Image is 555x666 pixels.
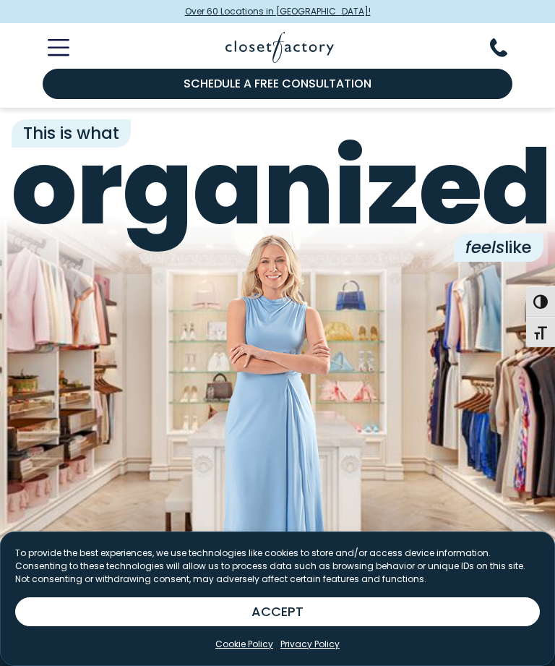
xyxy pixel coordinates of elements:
[465,236,504,259] i: feels
[490,38,525,57] button: Phone Number
[526,317,555,347] button: Toggle Font size
[30,39,69,56] button: Toggle Mobile Menu
[12,136,543,239] span: organized
[185,5,371,18] span: Over 60 Locations in [GEOGRAPHIC_DATA]!
[43,69,512,99] a: Schedule a Free Consultation
[526,286,555,317] button: Toggle High Contrast
[15,547,540,586] p: To provide the best experiences, we use technologies like cookies to store and/or access device i...
[215,638,273,651] a: Cookie Policy
[225,32,334,63] img: Closet Factory Logo
[280,638,340,651] a: Privacy Policy
[15,597,540,626] button: ACCEPT
[454,234,543,262] span: like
